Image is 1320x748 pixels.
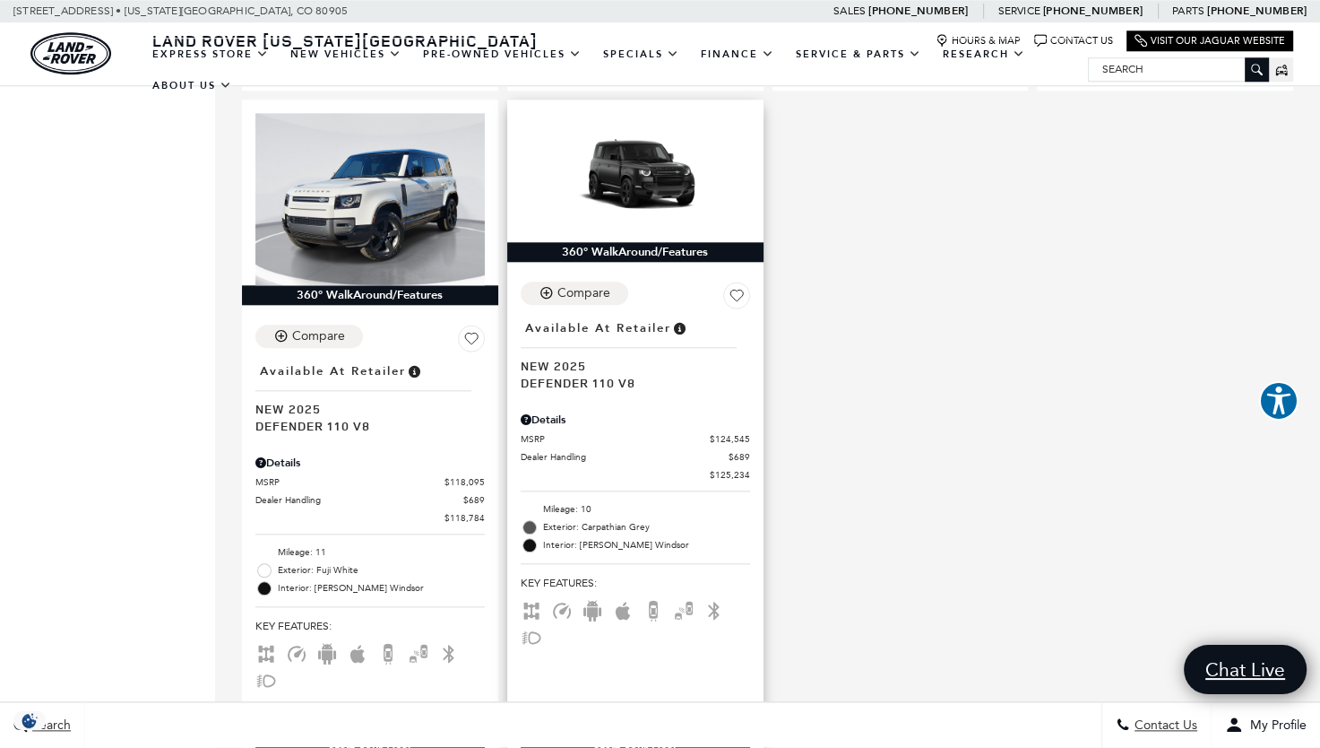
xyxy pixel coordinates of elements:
[406,361,422,381] span: Vehicle is in stock and ready for immediate delivery. Due to demand, availability is subject to c...
[278,579,485,597] span: Interior: [PERSON_NAME] Windsor
[932,39,1036,70] a: Research
[412,39,592,70] a: Pre-Owned Vehicles
[521,432,750,446] a: MSRP $124,545
[521,468,750,482] a: $125,234
[255,475,444,489] span: MSRP
[543,536,750,554] span: Interior: [PERSON_NAME] Windsor
[543,518,750,536] span: Exterior: Carpathian Grey
[671,318,687,338] span: Vehicle is in stock and ready for immediate delivery. Due to demand, availability is subject to c...
[582,603,603,615] span: Android Auto
[255,455,485,471] div: Pricing Details - Defender 110 V8
[242,285,498,305] div: 360° WalkAround/Features
[280,39,412,70] a: New Vehicles
[292,328,345,344] div: Compare
[723,282,750,316] button: Save Vehicle
[30,32,111,74] img: Land Rover
[255,417,471,434] span: Defender 110 V8
[1196,657,1294,682] span: Chat Live
[260,361,406,381] span: Available at Retailer
[710,432,750,446] span: $124,545
[408,646,429,658] span: Blind Spot Monitor
[612,603,634,615] span: Apple Car-Play
[13,4,348,17] a: [STREET_ADDRESS] • [US_STATE][GEOGRAPHIC_DATA], CO 80905
[142,39,280,70] a: EXPRESS STORE
[1043,4,1143,18] a: [PHONE_NUMBER]
[255,616,485,636] span: Key Features :
[255,113,485,285] img: 2025 LAND ROVER Defender 110 V8
[444,475,485,489] span: $118,095
[1259,381,1298,424] aside: Accessibility Help Desk
[255,511,485,525] a: $118,784
[592,39,690,70] a: Specials
[255,400,471,417] span: New 2025
[521,573,750,593] span: Key Features :
[347,646,368,658] span: Apple Car-Play
[152,30,538,51] span: Land Rover [US_STATE][GEOGRAPHIC_DATA]
[703,603,725,615] span: Bluetooth
[1135,34,1285,48] a: Visit Our Jaguar Website
[255,544,485,561] li: Mileage: 11
[525,318,671,338] span: Available at Retailer
[521,282,628,305] button: Compare Vehicle
[444,511,485,525] span: $118,784
[521,450,750,464] a: Dealer Handling $689
[255,646,277,658] span: AWD
[1184,645,1307,694] a: Chat Live
[9,711,50,730] section: Click to Open Cookie Consent Modal
[1034,34,1113,48] a: Contact Us
[521,316,750,391] a: Available at RetailerNew 2025Defender 110 V8
[729,450,750,464] span: $689
[785,39,932,70] a: Service & Parts
[833,4,866,17] span: Sales
[255,673,277,685] span: Fog Lights
[316,646,338,658] span: Android Auto
[557,285,610,301] div: Compare
[1243,718,1307,734] span: My Profile
[1130,718,1197,734] span: Contact Us
[1259,381,1298,421] button: Explore your accessibility options
[710,468,750,482] span: $125,234
[673,603,695,615] span: Blind Spot Monitor
[142,70,243,101] a: About Us
[255,475,485,489] a: MSRP $118,095
[255,325,363,348] button: Compare Vehicle
[142,30,548,51] a: Land Rover [US_STATE][GEOGRAPHIC_DATA]
[521,374,737,391] span: Defender 110 V8
[458,325,485,359] button: Save Vehicle
[521,357,737,374] span: New 2025
[463,493,485,507] span: $689
[521,412,750,428] div: Pricing Details - Defender 110 V8
[521,500,750,518] li: Mileage: 10
[377,646,399,658] span: Backup Camera
[255,493,485,507] a: Dealer Handling $689
[255,359,485,434] a: Available at RetailerNew 2025Defender 110 V8
[643,603,664,615] span: Backup Camera
[690,39,785,70] a: Finance
[9,711,50,730] img: Opt-Out Icon
[278,561,485,579] span: Exterior: Fuji White
[521,603,542,615] span: AWD
[521,432,710,446] span: MSRP
[1172,4,1204,17] span: Parts
[521,113,750,242] img: 2025 LAND ROVER Defender 110 V8
[868,4,968,18] a: [PHONE_NUMBER]
[142,39,1088,101] nav: Main Navigation
[521,630,542,642] span: Fog Lights
[997,4,1040,17] span: Service
[507,242,764,262] div: 360° WalkAround/Features
[255,493,463,507] span: Dealer Handling
[30,32,111,74] a: land-rover
[438,646,460,658] span: Bluetooth
[1207,4,1307,18] a: [PHONE_NUMBER]
[551,603,573,615] span: Adaptive Cruise Control
[1089,58,1268,80] input: Search
[521,450,729,464] span: Dealer Handling
[1212,703,1320,748] button: Open user profile menu
[936,34,1021,48] a: Hours & Map
[286,646,307,658] span: Adaptive Cruise Control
